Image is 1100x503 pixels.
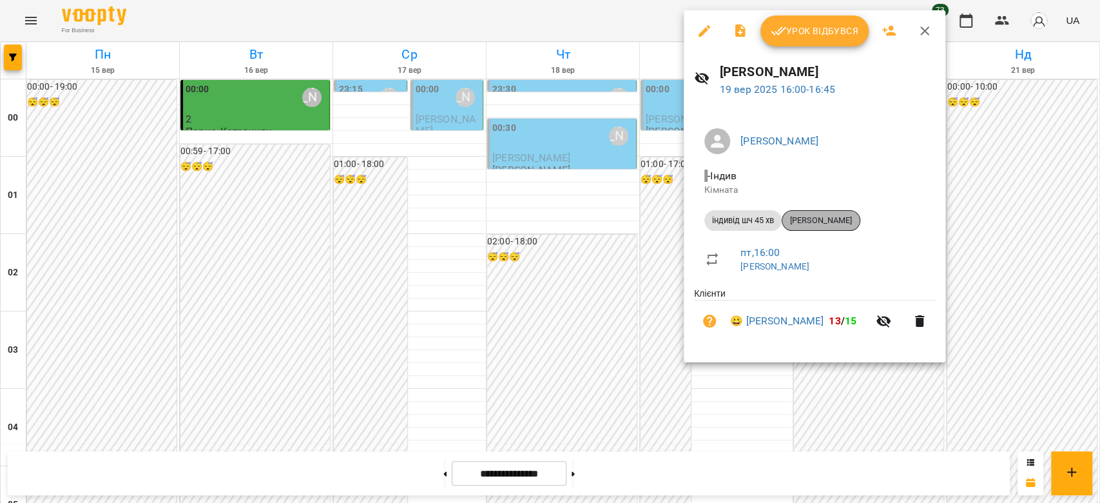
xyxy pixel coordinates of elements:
[740,246,780,259] a: пт , 16:00
[704,184,925,197] p: Кімната
[740,135,818,147] a: [PERSON_NAME]
[694,287,935,347] ul: Клієнти
[771,23,858,39] span: Урок відбувся
[829,315,856,327] b: /
[740,261,809,271] a: [PERSON_NAME]
[760,15,869,46] button: Урок відбувся
[720,62,935,82] h6: [PERSON_NAME]
[704,215,782,226] span: індивід шч 45 хв
[704,170,739,182] span: - Індив
[782,210,860,231] div: [PERSON_NAME]
[694,306,725,337] button: Візит ще не сплачено. Додати оплату?
[829,315,840,327] span: 13
[730,313,824,329] a: 😀 [PERSON_NAME]
[782,215,860,226] span: [PERSON_NAME]
[845,315,856,327] span: 15
[720,83,835,95] a: 19 вер 2025 16:00-16:45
